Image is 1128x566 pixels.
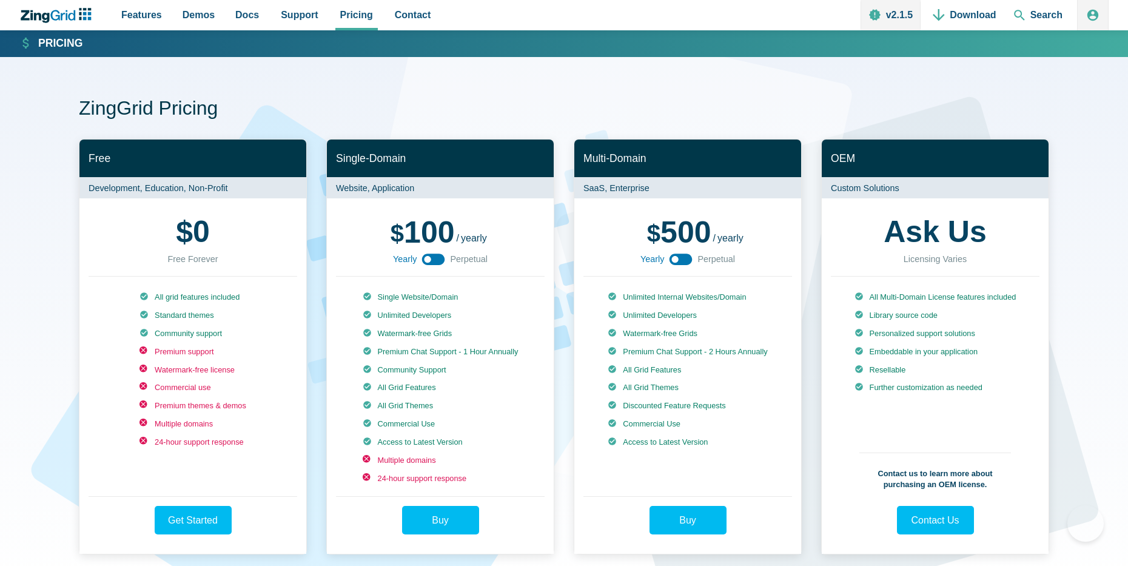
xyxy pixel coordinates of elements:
span: Features [121,7,162,23]
span: 500 [647,215,711,249]
p: Website, Application [327,177,554,198]
li: Premium themes & demos [139,400,246,411]
span: Yearly [393,252,417,266]
li: Library source code [854,310,1016,321]
strong: Pricing [38,38,82,49]
span: 100 [391,215,455,249]
div: Licensing Varies [904,252,967,266]
li: All Grid Themes [608,382,767,393]
li: Premium Chat Support - 1 Hour Annually [363,346,519,357]
span: Contact [395,7,431,23]
li: Access to Latest Version [363,437,519,448]
li: Unlimited Internal Websites/Domain [608,292,767,303]
li: Commercial use [139,382,246,393]
span: Docs [235,7,259,23]
li: Multiple domains [139,419,246,430]
li: Single Website/Domain [363,292,519,303]
h2: Multi-Domain [574,140,801,178]
p: SaaS, Enterprise [574,177,801,198]
strong: Ask Us [884,217,987,247]
span: Pricing [340,7,373,23]
li: 24-hour support response [363,473,519,484]
span: yearly [461,233,487,243]
li: Community support [139,328,246,339]
li: Access to Latest Version [608,437,767,448]
span: Perpetual [450,252,488,266]
li: Further customization as needed [854,382,1016,393]
a: Pricing [21,36,82,51]
h2: Single-Domain [327,140,554,178]
li: Unlimited Developers [608,310,767,321]
a: Buy [650,506,727,534]
a: Get Started [155,506,232,534]
li: Premium Chat Support - 2 Hours Annually [608,346,767,357]
li: Resellable [854,365,1016,376]
p: Custom Solutions [822,177,1049,198]
a: Buy [402,506,479,534]
li: 24-hour support response [139,437,246,448]
li: Standard themes [139,310,246,321]
span: $ [176,217,193,247]
li: Watermark-free Grids [363,328,519,339]
span: / [457,234,459,243]
span: yearly [717,233,744,243]
li: All Grid Features [363,382,519,393]
a: Contact Us [897,506,974,534]
p: Development, Education, Non-Profit [79,177,306,198]
h2: OEM [822,140,1049,178]
span: Support [281,7,318,23]
li: Commercial Use [608,419,767,430]
li: Embeddable in your application [854,346,1016,357]
strong: 0 [176,217,210,247]
li: Discounted Feature Requests [608,400,767,411]
span: / [713,234,716,243]
li: All Multi-Domain License features included [854,292,1016,303]
li: Premium support [139,346,246,357]
iframe: Toggle Customer Support [1067,505,1104,542]
li: All Grid Themes [363,400,519,411]
li: Commercial Use [363,419,519,430]
li: All Grid Features [608,365,767,376]
li: Personalized support solutions [854,328,1016,339]
li: Multiple domains [363,455,519,466]
li: Unlimited Developers [363,310,519,321]
h2: Free [79,140,306,178]
span: Perpetual [697,252,735,266]
h1: ZingGrid Pricing [79,96,1049,123]
p: Contact us to learn more about purchasing an OEM license. [859,453,1011,490]
span: Yearly [640,252,664,266]
li: All grid features included [139,292,246,303]
li: Watermark-free Grids [608,328,767,339]
li: Community Support [363,365,519,376]
a: ZingChart Logo. Click to return to the homepage [19,8,98,23]
div: Free Forever [167,252,218,266]
span: Demos [183,7,215,23]
li: Watermark-free license [139,365,246,376]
